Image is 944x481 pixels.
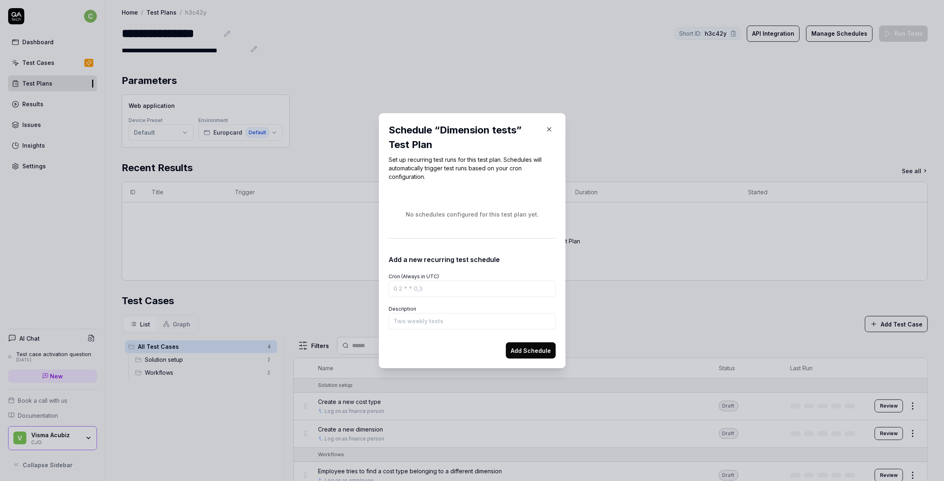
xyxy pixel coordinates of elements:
[389,123,540,152] div: Schedule “ Dimension tests ” Test Plan
[389,155,556,181] p: Set up recurring test runs for this test plan. Schedules will automatically trigger test runs bas...
[389,251,556,264] div: Add a new recurring test schedule
[389,210,556,219] div: No schedules configured for this test plan yet.
[389,281,556,297] input: 0 2 * * 0,3
[389,273,439,279] label: Cron (Always in UTC)
[506,342,556,359] button: Add Schedule
[389,306,416,312] label: Description
[543,123,556,136] button: Close Modal
[389,313,556,329] input: Two weekly tests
